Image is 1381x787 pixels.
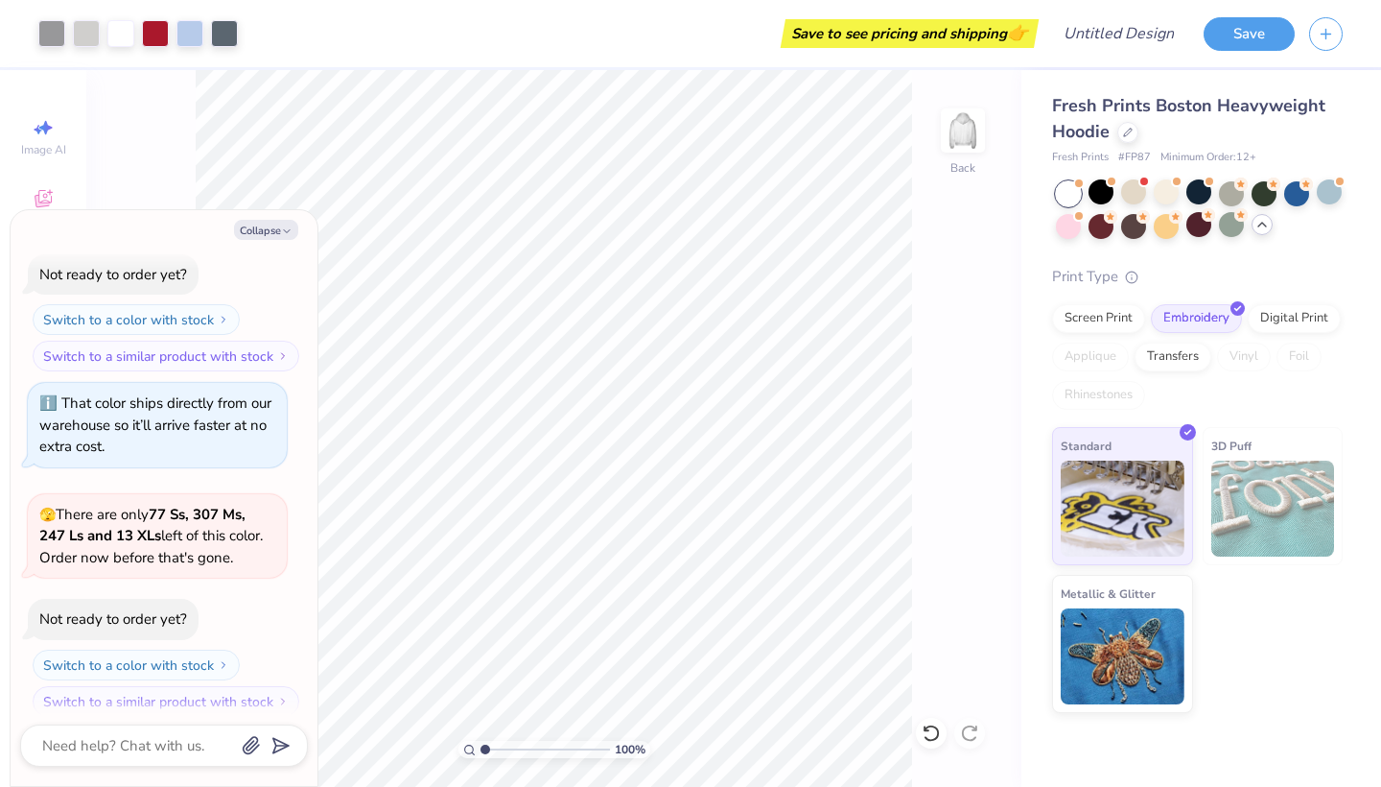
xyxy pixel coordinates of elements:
span: 🫣 [39,506,56,524]
div: Back [950,159,975,177]
div: That color ships directly from our warehouse so it’ll arrive faster at no extra cost. [39,393,271,456]
div: Vinyl [1217,343,1271,371]
span: Metallic & Glitter [1061,584,1156,604]
div: Rhinestones [1052,381,1145,410]
img: 3D Puff [1211,461,1335,557]
button: Switch to a similar product with stock [33,341,299,371]
div: Digital Print [1248,304,1341,333]
div: Print Type [1052,266,1343,288]
button: Switch to a similar product with stock [33,686,299,717]
div: Embroidery [1151,304,1242,333]
span: 3D Puff [1211,436,1252,456]
span: # FP87 [1118,150,1151,166]
span: 100 % [615,741,645,758]
span: Fresh Prints Boston Heavyweight Hoodie [1052,94,1325,143]
span: Image AI [21,142,66,157]
span: 👉 [1007,21,1028,44]
div: Foil [1276,343,1322,371]
div: Transfers [1135,343,1211,371]
input: Untitled Design [1048,14,1189,53]
div: Save to see pricing and shipping [785,19,1034,48]
img: Switch to a color with stock [218,659,229,671]
img: Switch to a similar product with stock [277,350,289,362]
span: Minimum Order: 12 + [1160,150,1256,166]
img: Back [944,111,982,150]
img: Switch to a similar product with stock [277,696,289,707]
img: Metallic & Glitter [1061,608,1184,704]
button: Save [1204,17,1295,51]
span: Standard [1061,436,1112,456]
div: Not ready to order yet? [39,609,187,629]
div: Applique [1052,343,1129,371]
button: Switch to a color with stock [33,650,240,680]
img: Switch to a color with stock [218,314,229,325]
button: Collapse [234,220,298,240]
span: There are only left of this color. Order now before that's gone. [39,505,263,567]
span: Fresh Prints [1052,150,1109,166]
div: Screen Print [1052,304,1145,333]
div: Not ready to order yet? [39,265,187,284]
button: Switch to a color with stock [33,304,240,335]
img: Standard [1061,461,1184,557]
